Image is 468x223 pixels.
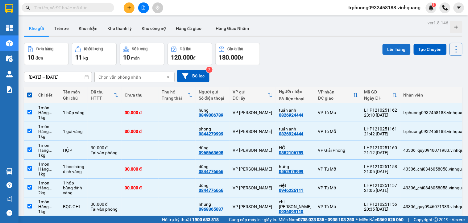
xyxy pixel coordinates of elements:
[233,204,273,209] div: VP [PERSON_NAME]
[38,129,57,134] div: Hàng thông thường
[318,110,358,115] div: VP Tú Mỡ
[6,25,13,31] img: dashboard-icon
[229,216,277,223] span: Cung cấp máy in - giấy in:
[364,89,392,94] div: Mã GD
[279,216,354,223] span: Miền Nam
[6,168,13,175] img: warehouse-icon
[223,216,224,223] span: |
[233,89,268,94] div: VP gửi
[131,56,140,60] span: món
[38,185,57,190] div: Hàng thông thường
[6,71,13,77] img: warehouse-icon
[38,148,57,153] div: Hàng thông thường
[72,43,117,65] button: Khối lượng11kg
[432,3,436,7] sup: 1
[279,89,312,94] div: Người nhận
[377,217,404,222] strong: 0369 525 060
[162,89,188,94] div: Thu hộ
[215,43,260,65] button: Chưa thu180.000đ
[49,129,52,134] span: ...
[63,148,85,153] div: HỘP
[38,105,57,110] div: 1 món
[219,54,241,61] span: 180.000
[6,182,12,188] span: question-circle
[199,150,223,155] div: 0965663698
[279,113,304,118] div: 0826924444
[6,210,12,216] span: message
[364,145,397,150] div: LHP1210251160
[298,217,354,222] strong: 0708 023 035 - 0935 103 250
[27,54,34,61] span: 10
[132,47,148,51] div: Số lượng
[206,67,213,73] sup: 2
[364,169,397,174] div: 21:05 [DATE]
[199,145,226,150] div: dũng
[127,6,131,10] span: plus
[123,54,130,61] span: 10
[137,21,171,36] button: Kho công nợ
[279,145,312,150] div: HỘI
[428,19,449,26] div: ver 1.8.146
[414,44,447,55] button: Tạo Chuyến
[230,87,276,103] th: Toggle SortBy
[138,2,149,13] button: file-add
[318,167,358,171] div: VP Tú Mỡ
[361,87,400,103] th: Toggle SortBy
[199,164,226,169] div: dũng
[199,113,223,118] div: 0849006789
[63,110,85,115] div: 1 hộp vàng
[318,89,353,94] div: VP nhận
[91,150,118,155] div: Tại văn phòng
[315,87,361,103] th: Toggle SortBy
[450,21,462,33] div: Tạo kho hàng mới
[180,47,191,51] div: Đã thu
[38,134,57,139] div: 1 kg
[159,87,196,103] th: Toggle SortBy
[125,110,155,115] div: 30.000 đ
[38,93,57,97] div: Chi tiết
[434,217,438,222] span: copyright
[356,218,358,221] span: ⚪️
[63,204,85,209] div: BỌC GHI
[171,54,193,61] span: 120.000
[199,96,226,101] div: Số điện thoại
[199,169,223,174] div: 0844776666
[177,70,209,82] button: Bộ lọc
[233,185,273,190] div: VP [PERSON_NAME]
[24,21,49,36] button: Kho gửi
[141,6,146,10] span: file-add
[228,47,243,51] div: Chưa thu
[408,216,409,223] span: |
[279,183,312,188] div: việt
[279,169,304,174] div: 0562979999
[63,96,85,101] div: Ghi chú
[36,47,53,51] div: Đơn hàng
[433,3,435,7] span: 1
[364,113,397,118] div: 23:10 [DATE]
[199,108,226,113] div: hùng
[233,167,273,171] div: VP [PERSON_NAME]
[63,164,85,174] div: 1 bọc băng dính vàng
[318,148,358,153] div: VP Giải Phóng
[125,185,155,190] div: 30.000 đ
[233,129,273,134] div: VP [PERSON_NAME]
[233,110,273,115] div: VP [PERSON_NAME]
[38,153,57,158] div: 1 kg
[359,216,404,223] span: Miền Bắc
[152,2,163,13] button: aim
[38,124,57,129] div: 1 món
[429,5,434,10] img: icon-new-feature
[91,89,114,94] div: Đã thu
[279,108,312,113] div: tuấn anh
[38,143,57,148] div: 1 món
[83,56,88,60] span: kg
[364,96,392,101] div: Ngày ĐH
[63,89,85,94] div: Tên món
[24,43,69,65] button: Đơn hàng10đơn
[279,131,304,136] div: 0826924444
[38,199,57,204] div: 1 món
[233,148,273,153] div: VP [PERSON_NAME]
[6,196,12,202] span: notification
[6,40,13,47] img: warehouse-icon
[5,4,13,13] img: logo-vxr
